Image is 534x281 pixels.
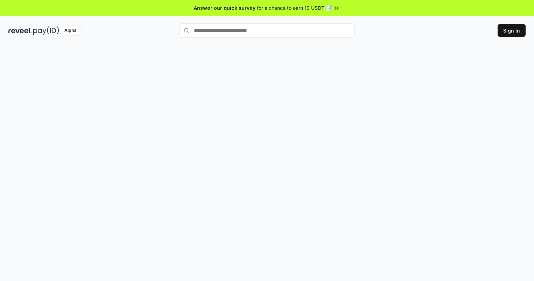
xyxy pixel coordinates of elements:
span: Answer our quick survey [194,4,255,12]
div: Alpha [61,26,80,35]
img: pay_id [33,26,59,35]
img: reveel_dark [8,26,32,35]
button: Sign In [498,24,526,37]
span: for a chance to earn 10 USDT 📝 [257,4,332,12]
